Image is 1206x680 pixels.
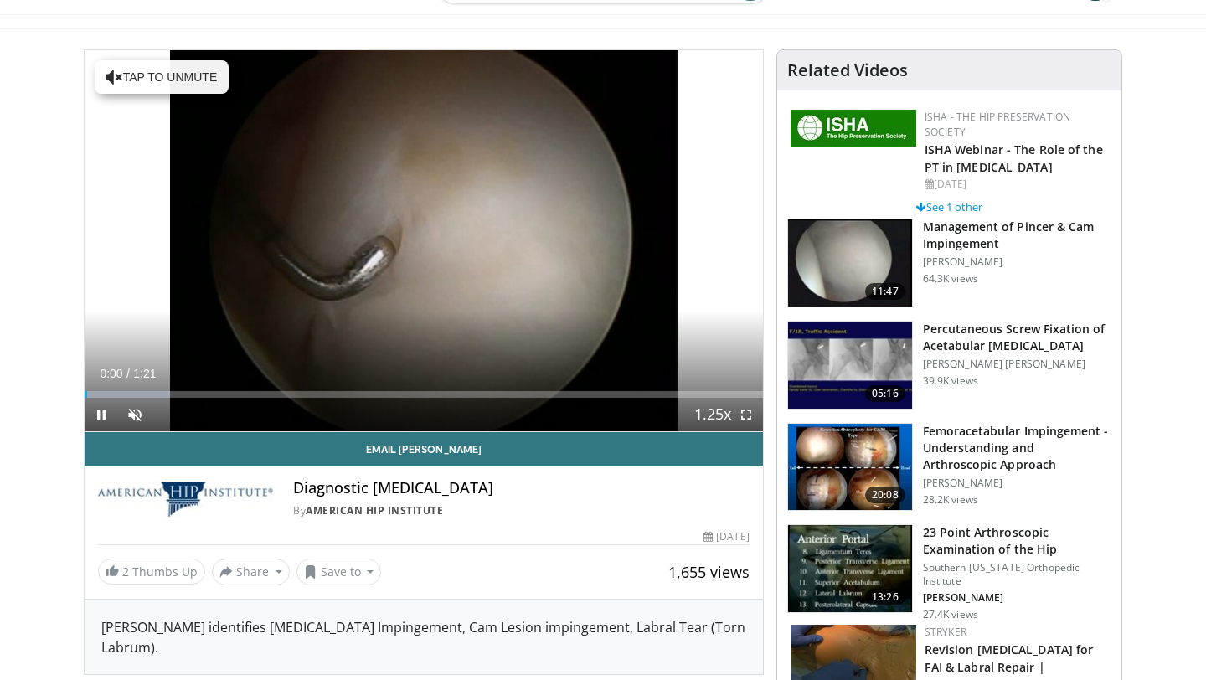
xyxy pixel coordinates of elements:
p: 64.3K views [923,272,978,286]
a: 2 Thumbs Up [98,559,205,585]
span: 1,655 views [668,562,750,582]
h3: 23 Point Arthroscopic Examination of the Hip [923,524,1111,558]
a: 20:08 Femoracetabular Impingement - Understanding and Arthroscopic Approach [PERSON_NAME] 28.2K v... [787,423,1111,512]
span: 11:47 [865,283,905,300]
a: See 1 other [916,199,982,214]
h4: Diagnostic [MEDICAL_DATA] [293,479,749,497]
img: 38483_0000_3.png.150x105_q85_crop-smart_upscale.jpg [788,219,912,307]
button: Pause [85,398,118,431]
a: 05:16 Percutaneous Screw Fixation of Acetabular [MEDICAL_DATA] [PERSON_NAME] [PERSON_NAME] 39.9K ... [787,321,1111,410]
h3: Femoracetabular Impingement - Understanding and Arthroscopic Approach [923,423,1111,473]
a: Stryker [925,625,966,639]
div: Progress Bar [85,391,763,398]
p: [PERSON_NAME] [923,591,1111,605]
img: 410288_3.png.150x105_q85_crop-smart_upscale.jpg [788,424,912,511]
h3: Management of Pincer & Cam Impingement [923,219,1111,252]
p: [PERSON_NAME] [923,255,1111,269]
p: [PERSON_NAME] [923,477,1111,490]
a: ISHA - The Hip Preservation Society [925,110,1071,139]
button: Unmute [118,398,152,431]
p: 39.9K views [923,374,978,388]
div: [PERSON_NAME] identifies [MEDICAL_DATA] Impingement, Cam Lesion impingement, Labral Tear (Torn La... [101,617,746,657]
a: 11:47 Management of Pincer & Cam Impingement [PERSON_NAME] 64.3K views [787,219,1111,307]
a: 13:26 23 Point Arthroscopic Examination of the Hip Southern [US_STATE] Orthopedic Institute [PERS... [787,524,1111,621]
button: Tap to unmute [95,60,229,94]
p: Southern [US_STATE] Orthopedic Institute [923,561,1111,588]
p: [PERSON_NAME] [PERSON_NAME] [923,358,1111,371]
button: Playback Rate [696,398,729,431]
div: [DATE] [925,177,1108,192]
span: 13:26 [865,589,905,605]
span: 1:21 [133,367,156,380]
button: Save to [296,559,382,585]
video-js: Video Player [85,50,763,432]
span: 0:00 [100,367,122,380]
span: 20:08 [865,487,905,503]
img: American Hip Institute [98,479,273,519]
img: a9f71565-a949-43e5-a8b1-6790787a27eb.jpg.150x105_q85_autocrop_double_scale_upscale_version-0.2.jpg [791,110,916,147]
h4: Related Videos [787,60,908,80]
img: 134112_0000_1.png.150x105_q85_crop-smart_upscale.jpg [788,322,912,409]
span: / [126,367,130,380]
div: By [293,503,749,518]
h3: Percutaneous Screw Fixation of Acetabular [MEDICAL_DATA] [923,321,1111,354]
a: American Hip Institute [306,503,443,518]
button: Fullscreen [729,398,763,431]
span: 05:16 [865,385,905,402]
img: oa8B-rsjN5HfbTbX4xMDoxOjBrO-I4W8.150x105_q85_crop-smart_upscale.jpg [788,525,912,612]
button: Share [212,559,290,585]
p: 28.2K views [923,493,978,507]
span: 2 [122,564,129,580]
a: ISHA Webinar - The Role of the PT in [MEDICAL_DATA] [925,142,1103,175]
a: Email [PERSON_NAME] [85,432,763,466]
p: 27.4K views [923,608,978,621]
div: [DATE] [703,529,749,544]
